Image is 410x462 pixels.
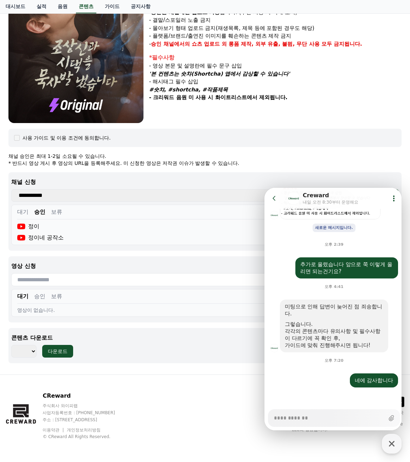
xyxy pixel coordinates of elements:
[11,334,399,342] p: 콘텐츠 다운로드
[149,71,290,77] em: '본 컨텐츠는 숏챠(Shortcha) 앱에서 감상할 수 있습니다'
[48,348,68,355] div: 다운로드
[17,233,64,242] div: 정이네 공작소
[149,78,402,86] p: - 해시태그 필수 삽입
[43,417,128,423] p: 주소 : [STREET_ADDRESS]
[11,178,399,186] p: 채널 신청
[149,53,402,62] div: *필수사항
[149,24,402,32] p: - 몰아보기 형태 업로드 금지(재생목록, 제목 등에 포함된 경우도 해당)
[8,160,402,167] p: * 반드시 영상 게시 후 영상의 URL을 등록해주세요. 미 신청한 영상은 저작권 이슈가 발생할 수 있습니다.
[149,16,402,24] p: - 결말/스포일러 노출 금지
[34,292,45,301] button: 승인
[264,188,402,430] iframe: Channel chat
[34,208,45,216] button: 승인
[43,403,128,409] p: 주식회사 와이피랩
[43,428,65,432] a: 이용약관
[149,32,402,40] p: - 플랫폼/브랜드/출연진 이미지를 훼손하는 콘텐츠 제작 금지
[17,222,39,231] div: 정이
[149,62,402,70] p: - 영상 본문 및 설명란에 필수 문구 삽입
[23,134,111,141] div: 사용 가이드 및 이용 조건에 동의합니다.
[8,153,402,160] p: 채널 승인은 최대 1-2일 소요될 수 있습니다.
[17,307,393,314] div: 영상이 없습니다.
[43,392,128,400] p: CReward
[151,9,220,15] strong: 승인된 채널에만 업로드 가능
[51,292,62,301] button: 보류
[67,428,101,432] a: 개인정보처리방침
[149,86,228,93] em: #숏챠, #shortcha, #작품제목
[42,345,73,358] button: 다운로드
[229,41,362,47] strong: 롱폼 제작, 외부 유출, 불펌, 무단 사용 모두 금지됩니다.
[43,434,128,439] p: © CReward All Rights Reserved.
[17,208,28,216] button: 대기
[51,208,62,216] button: 보류
[149,94,287,101] strong: - 크리워드 음원 미 사용 시 화이트리스트에서 제외됩니다.
[43,410,128,416] p: 사업자등록번호 : [PHONE_NUMBER]
[149,40,402,48] p: -
[17,292,28,301] button: 대기
[151,41,227,47] strong: 승인 채널에서의 쇼츠 업로드 외
[11,262,399,270] p: 영상 신청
